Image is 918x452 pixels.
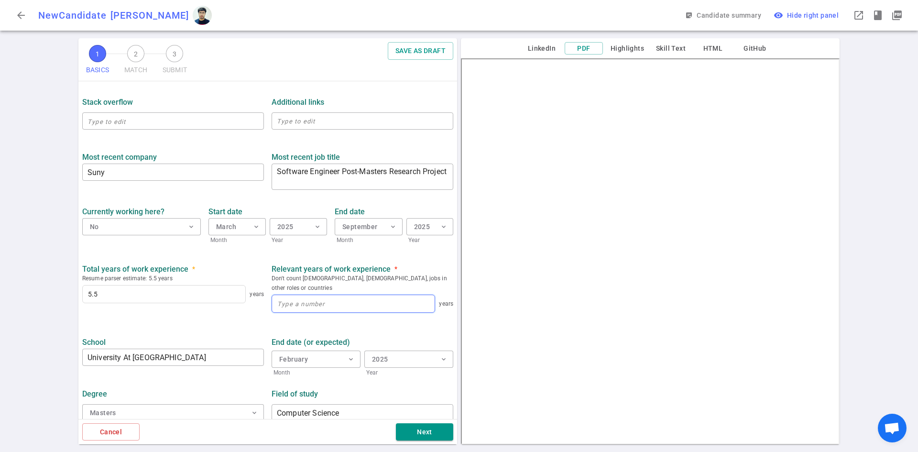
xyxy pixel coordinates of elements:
i: visibility [774,11,783,20]
span: expand_more [389,223,397,231]
span: years [439,299,453,309]
label: School [82,338,264,347]
i: picture_as_pdf [891,10,903,21]
input: Type to edit [82,113,264,129]
span: expand_more [252,223,260,231]
button: LinkedIn [523,43,561,55]
strong: Degree [82,389,107,398]
textarea: Software Engineer Post-Masters Research Project [277,166,448,188]
span: Year [270,235,327,245]
span: expand_more [347,355,355,363]
button: 1BASICS [82,42,113,81]
span: 2 [127,45,144,62]
button: Go back [11,6,31,25]
span: expand_more [440,223,448,231]
span: Year [364,368,453,377]
span: arrow_back [15,10,27,21]
span: Resume parser estimate: 5.5 years [82,274,264,283]
label: Start date [208,207,327,216]
button: GitHub [736,43,774,55]
span: [PERSON_NAME] [110,10,189,21]
input: Type to edit [82,350,264,365]
label: End date (or expected) [272,338,453,347]
span: expand_more [440,355,448,363]
button: 2025 [364,351,453,368]
span: BASICS [86,62,109,78]
strong: Total years of work experience [82,265,188,274]
button: Masters [82,404,264,421]
label: End date [335,207,453,216]
span: Don't count [DEMOGRAPHIC_DATA], [DEMOGRAPHIC_DATA], jobs in other roles or countries [272,274,453,293]
span: 3 [166,45,183,62]
button: SAVE AS DRAFT [388,42,453,60]
button: Open LinkedIn as a popup [849,6,868,25]
button: PDF [565,42,603,55]
button: 2025 [270,218,327,235]
span: 1 [89,45,106,62]
button: 3SUBMIT [159,42,191,81]
strong: Field of study [272,389,318,398]
span: launch [853,10,864,21]
button: March [208,218,266,235]
button: Open sticky note [683,7,765,24]
input: Type to edit [82,165,264,180]
strong: Stack Overflow [82,98,133,107]
strong: Relevant years of work experience [272,265,391,274]
span: Month [208,235,266,245]
input: Type to edit [272,405,453,420]
button: Highlights [607,43,648,55]
button: Skill Text [652,43,690,55]
button: 2025 [406,218,453,235]
span: book [872,10,884,21]
span: Year [406,235,453,245]
span: expand_more [314,223,321,231]
span: Month [335,235,403,245]
button: No [82,218,201,235]
span: New Candidate [38,10,107,21]
span: SUBMIT [163,62,187,78]
span: Month [272,368,361,377]
button: Open PDF in a popup [887,6,907,25]
span: expand_more [251,409,258,417]
button: Cancel [82,423,140,441]
label: Currently working here? [82,207,201,216]
input: Type a number [83,286,245,303]
strong: Additional links [272,98,324,107]
label: Most recent job title [272,153,453,162]
iframe: candidate_document_preview__iframe [461,58,840,444]
button: September [335,218,403,235]
button: Next [396,423,453,441]
span: expand_more [187,223,195,231]
label: Most recent company [82,153,264,162]
span: sticky_note_2 [685,11,693,19]
div: Open chat [878,414,907,442]
button: 2MATCH [120,42,151,81]
span: years [250,289,264,299]
button: visibilityHide right panel [769,7,845,24]
input: Type a number [272,295,435,312]
button: February [272,351,361,368]
button: Open resume highlights in a popup [868,6,887,25]
button: HTML [694,43,732,55]
span: MATCH [124,62,147,78]
img: c1b85c32534d6fa9c659518d5228d3cc [193,6,212,25]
